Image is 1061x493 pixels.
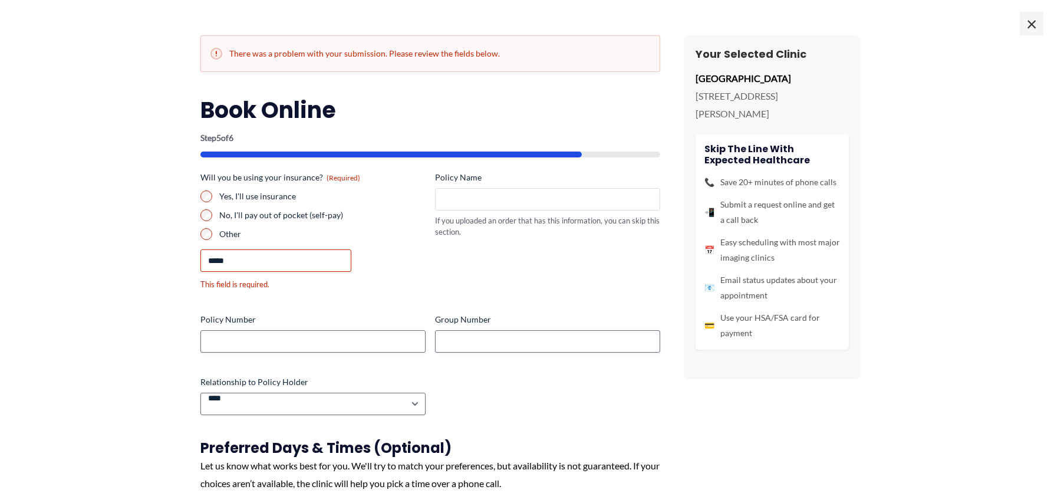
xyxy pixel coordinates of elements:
[219,209,426,221] label: No, I'll pay out of pocket (self-pay)
[210,48,650,60] h2: There was a problem with your submission. Please review the fields below.
[696,87,849,122] p: [STREET_ADDRESS][PERSON_NAME]
[200,376,426,388] label: Relationship to Policy Holder
[704,197,840,228] li: Submit a request online and get a call back
[435,314,660,326] label: Group Number
[200,457,660,492] div: Let us know what works best for you. We'll try to match your preferences, but availability is not...
[219,190,426,202] label: Yes, I'll use insurance
[327,173,360,182] span: (Required)
[216,133,221,143] span: 5
[200,134,660,142] p: Step of
[200,172,360,183] legend: Will you be using your insurance?
[704,310,840,341] li: Use your HSA/FSA card for payment
[200,314,426,326] label: Policy Number
[704,175,714,190] span: 📞
[704,242,714,258] span: 📅
[704,205,714,220] span: 📲
[696,70,849,87] p: [GEOGRAPHIC_DATA]
[704,272,840,303] li: Email status updates about your appointment
[435,172,660,183] label: Policy Name
[435,215,660,237] div: If you uploaded an order that has this information, you can skip this section.
[696,47,849,61] h3: Your Selected Clinic
[704,318,714,333] span: 💳
[1020,12,1043,35] span: ×
[704,175,840,190] li: Save 20+ minutes of phone calls
[229,133,233,143] span: 6
[704,280,714,295] span: 📧
[200,439,660,457] h3: Preferred Days & Times (Optional)
[704,235,840,265] li: Easy scheduling with most major imaging clinics
[704,143,840,166] h4: Skip the line with Expected Healthcare
[219,228,426,240] label: Other
[200,279,426,290] div: This field is required.
[200,96,660,124] h2: Book Online
[200,249,351,272] input: Other Choice, please specify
